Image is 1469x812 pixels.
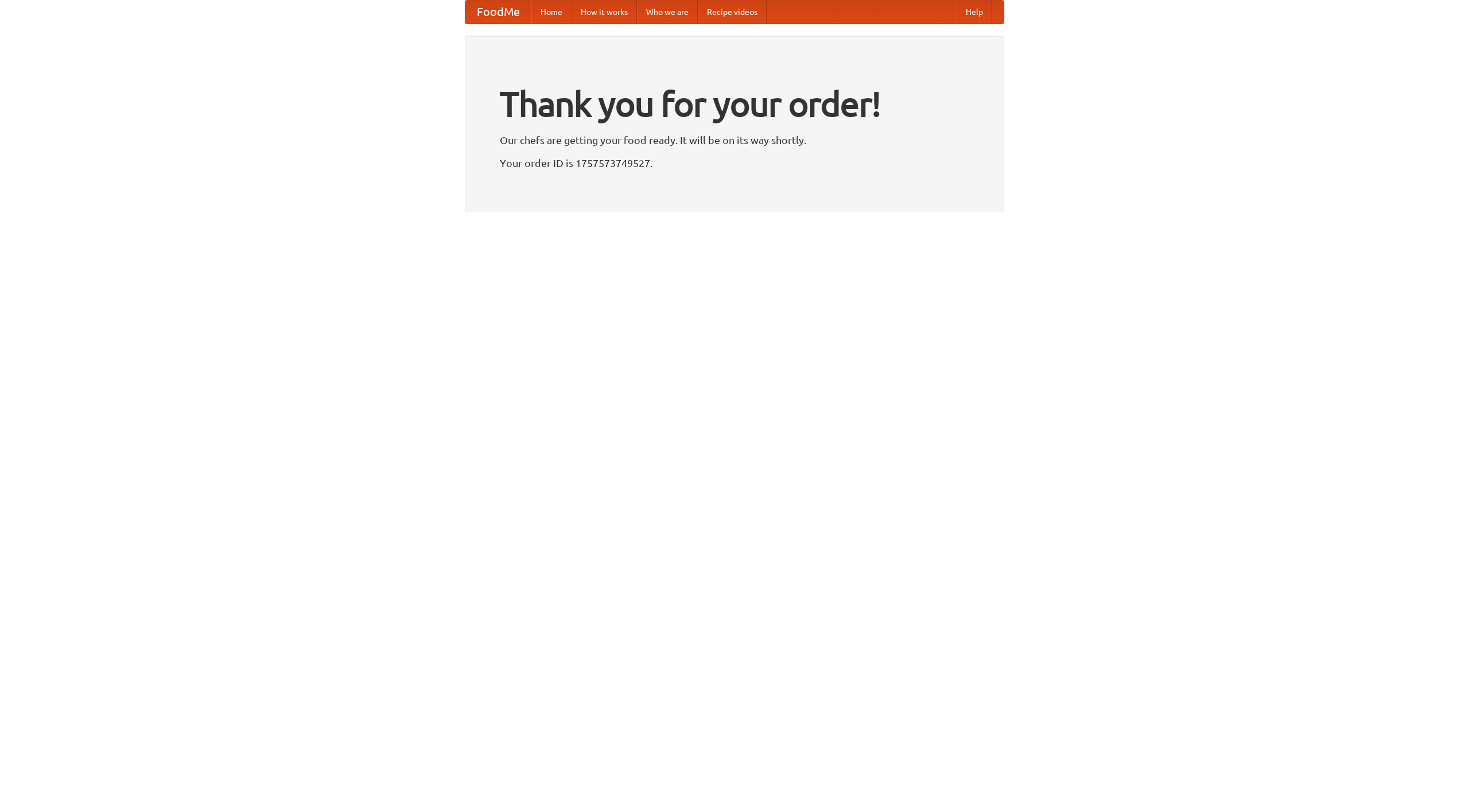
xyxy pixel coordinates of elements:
h1: Thank you for your order! [500,76,969,131]
a: Who we are [637,1,698,24]
p: Our chefs are getting your food ready. It will be on its way shortly. [500,131,969,149]
a: Recipe videos [698,1,767,24]
a: How it works [572,1,637,24]
p: Your order ID is 1757573749527. [500,154,969,172]
a: Help [957,1,992,24]
a: FoodMe [465,1,531,24]
a: Home [531,1,572,24]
